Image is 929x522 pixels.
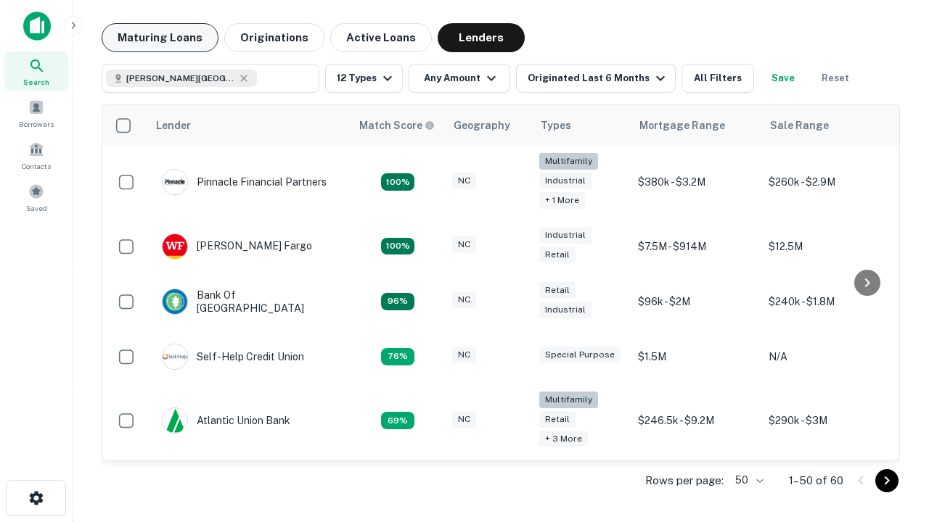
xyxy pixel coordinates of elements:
th: Capitalize uses an advanced AI algorithm to match your search with the best lender. The match sco... [351,105,445,146]
td: $1.5M [631,329,761,384]
th: Types [532,105,631,146]
img: picture [163,289,187,314]
th: Mortgage Range [631,105,761,146]
div: Matching Properties: 14, hasApolloMatch: undefined [381,293,414,310]
div: Matching Properties: 15, hasApolloMatch: undefined [381,238,414,255]
div: NC [452,173,476,189]
td: $380k - $3.2M [631,146,761,219]
a: Borrowers [4,94,68,133]
div: Special Purpose [539,347,621,363]
div: Atlantic Union Bank [162,407,290,434]
div: NC [452,347,476,363]
div: Matching Properties: 10, hasApolloMatch: undefined [381,412,414,429]
p: 1–50 of 60 [789,472,843,489]
div: Retail [539,411,576,428]
div: NC [452,411,476,428]
div: Self-help Credit Union [162,344,304,370]
div: Matching Properties: 26, hasApolloMatch: undefined [381,173,414,191]
td: $7.5M - $914M [631,219,761,274]
img: picture [163,408,187,433]
td: $260k - $2.9M [761,146,892,219]
div: Geography [454,117,510,134]
div: Pinnacle Financial Partners [162,169,327,195]
button: Save your search to get updates of matches that match your search criteria. [760,64,806,93]
td: N/A [761,329,892,384]
img: picture [163,344,187,369]
div: + 1 more [539,192,585,209]
span: Saved [26,202,47,214]
iframe: Chat Widget [856,406,929,476]
th: Geography [445,105,532,146]
button: Go to next page [875,469,899,492]
span: [PERSON_NAME][GEOGRAPHIC_DATA], [GEOGRAPHIC_DATA] [126,72,235,85]
div: Types [541,117,571,134]
div: Bank Of [GEOGRAPHIC_DATA] [162,289,336,315]
div: Industrial [539,302,592,318]
div: Multifamily [539,153,598,170]
h6: Match Score [359,117,432,133]
a: Contacts [4,136,68,175]
div: Industrial [539,227,592,244]
button: Reset [812,64,859,93]
td: $96k - $2M [631,274,761,329]
div: 50 [729,470,766,491]
p: Rows per page: [645,472,724,489]
img: picture [163,234,187,259]
button: Lenders [438,23,525,52]
div: Originated Last 6 Months [528,70,669,87]
a: Search [4,51,68,91]
div: Capitalize uses an advanced AI algorithm to match your search with the best lender. The match sco... [359,117,435,133]
img: picture [163,170,187,194]
a: Saved [4,178,68,217]
th: Lender [147,105,351,146]
button: 12 Types [325,64,403,93]
div: Sale Range [770,117,829,134]
button: All Filters [682,64,754,93]
td: $290k - $3M [761,384,892,457]
td: $12.5M [761,219,892,274]
button: Originated Last 6 Months [516,64,676,93]
div: Matching Properties: 11, hasApolloMatch: undefined [381,348,414,365]
div: Lender [156,117,191,134]
div: Industrial [539,173,592,189]
div: NC [452,236,476,253]
div: Retail [539,282,576,299]
span: Search [23,76,49,88]
div: Multifamily [539,391,598,408]
div: [PERSON_NAME] Fargo [162,233,312,260]
span: Borrowers [19,118,54,130]
button: Maturing Loans [102,23,218,52]
span: Contacts [22,160,51,172]
td: $240k - $1.8M [761,274,892,329]
td: $246.5k - $9.2M [631,384,761,457]
div: NC [452,291,476,308]
div: Mortgage Range [639,117,725,134]
button: Originations [224,23,324,52]
img: capitalize-icon.png [23,12,51,41]
div: + 3 more [539,431,588,447]
div: Retail [539,246,576,263]
th: Sale Range [761,105,892,146]
button: Active Loans [330,23,432,52]
button: Any Amount [409,64,510,93]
